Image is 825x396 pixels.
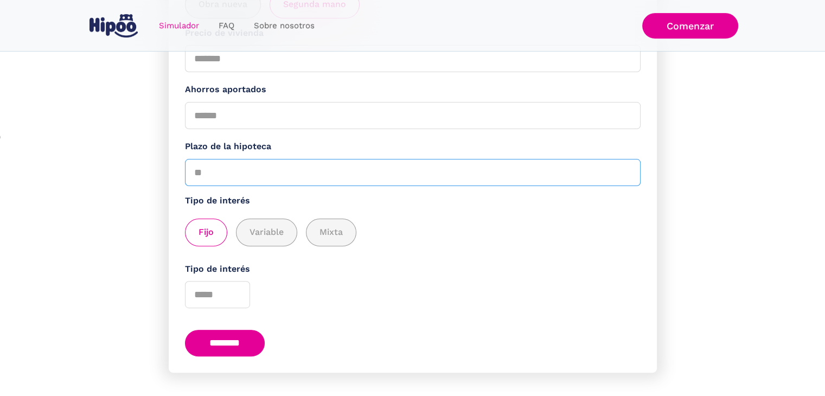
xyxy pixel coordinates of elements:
[149,15,209,36] a: Simulador
[319,226,343,239] span: Mixta
[250,226,284,239] span: Variable
[209,15,244,36] a: FAQ
[185,194,641,208] label: Tipo de interés
[87,10,140,42] a: home
[185,83,641,97] label: Ahorros aportados
[185,219,641,246] div: add_description_here
[642,13,738,39] a: Comenzar
[244,15,324,36] a: Sobre nosotros
[199,226,214,239] span: Fijo
[185,263,641,276] label: Tipo de interés
[185,140,641,154] label: Plazo de la hipoteca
